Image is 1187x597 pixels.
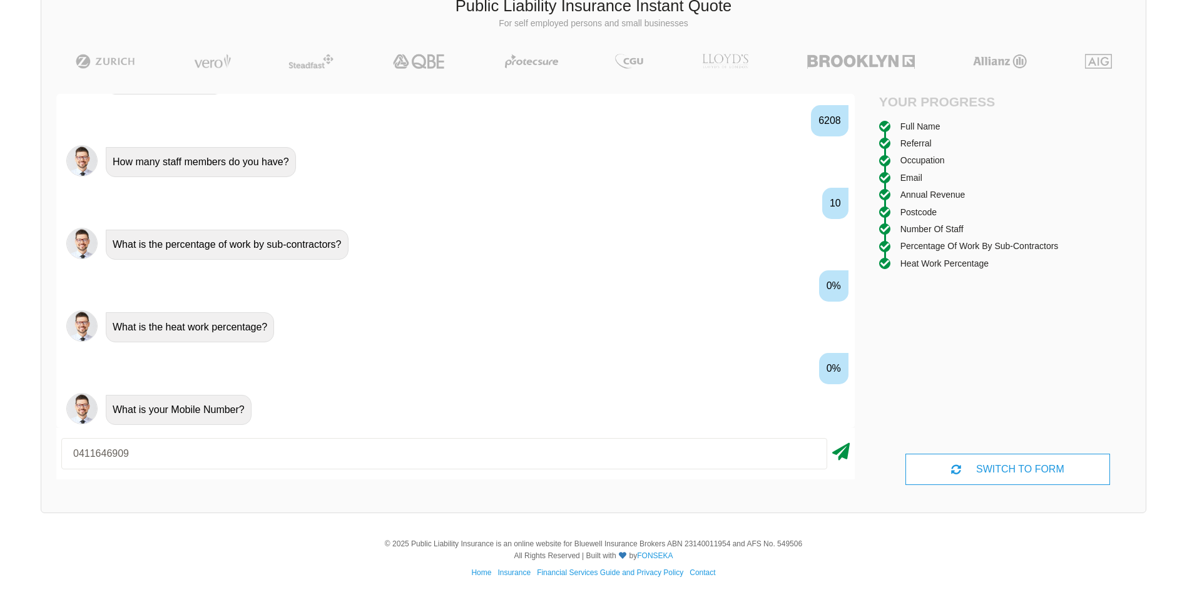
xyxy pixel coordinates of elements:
div: Percentage of work by sub-contractors [900,239,1059,253]
div: 6208 [811,105,848,136]
img: Protecsure | Public Liability Insurance [500,54,563,69]
div: 10 [822,188,848,219]
a: Contact [690,568,715,577]
div: Full Name [900,120,940,133]
img: Vero | Public Liability Insurance [188,54,237,69]
div: Occupation [900,153,945,167]
div: Annual Revenue [900,188,965,202]
div: 0% [819,270,848,302]
div: SWITCH TO FORM [905,454,1110,485]
input: Your mobile number, eg: +61xxxxxxxxxx / 0xxxxxxxxx [61,438,827,469]
div: Email [900,171,922,185]
img: LLOYD's | Public Liability Insurance [695,54,755,69]
img: Chatbot | PLI [66,228,98,259]
img: Chatbot | PLI [66,393,98,424]
div: How many staff members do you have? [106,147,296,177]
div: What is the heat work percentage? [106,312,274,342]
img: Steadfast | Public Liability Insurance [283,54,339,69]
img: AIG | Public Liability Insurance [1080,54,1117,69]
a: Home [471,568,491,577]
img: Zurich | Public Liability Insurance [70,54,141,69]
a: FONSEKA [637,551,673,560]
div: 0% [819,353,848,384]
p: For self employed persons and small businesses [51,18,1136,30]
img: Brooklyn | Public Liability Insurance [802,54,919,69]
a: Financial Services Guide and Privacy Policy [537,568,683,577]
img: Allianz | Public Liability Insurance [967,54,1033,69]
div: Number of staff [900,222,964,236]
a: Insurance [497,568,531,577]
img: CGU | Public Liability Insurance [610,54,648,69]
div: What is your Mobile Number? [106,395,252,425]
h4: Your Progress [879,94,1008,110]
img: QBE | Public Liability Insurance [385,54,453,69]
img: Chatbot | PLI [66,145,98,176]
div: Heat work percentage [900,257,989,270]
img: Chatbot | PLI [66,310,98,342]
div: Postcode [900,205,937,219]
div: Referral [900,136,932,150]
div: What is the percentage of work by sub-contractors? [106,230,349,260]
